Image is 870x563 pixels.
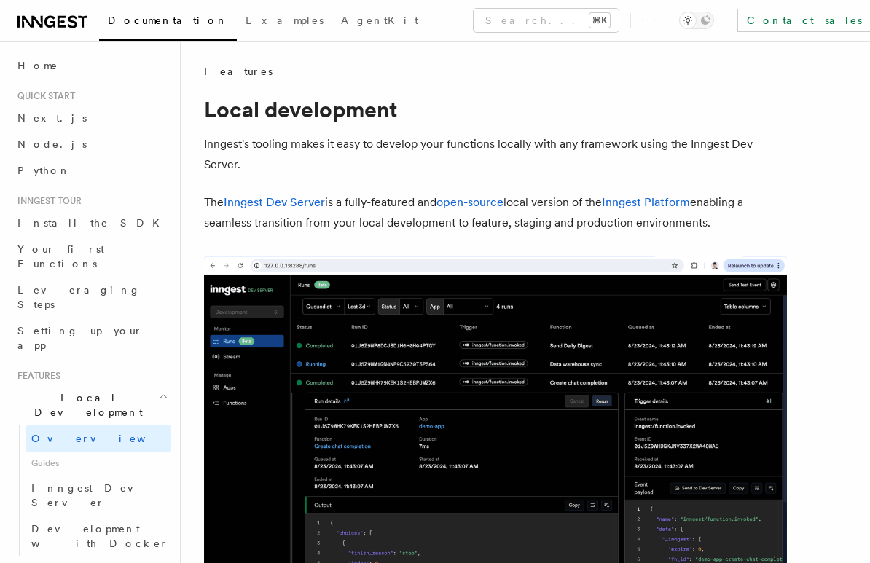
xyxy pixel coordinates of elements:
kbd: ⌘K [589,13,610,28]
a: Inngest Dev Server [26,475,171,516]
p: Inngest's tooling makes it easy to develop your functions locally with any framework using the In... [204,134,787,175]
span: Leveraging Steps [17,284,141,310]
span: Guides [26,452,171,475]
a: Inngest Dev Server [224,195,325,209]
a: Documentation [99,4,237,41]
a: Node.js [12,131,171,157]
a: Install the SDK [12,210,171,236]
span: Features [12,370,60,382]
span: Home [17,58,58,73]
a: Python [12,157,171,184]
span: Features [204,64,273,79]
span: Inngest Dev Server [31,482,156,508]
span: Documentation [108,15,228,26]
span: Overview [31,433,181,444]
span: Setting up your app [17,325,143,351]
a: Setting up your app [12,318,171,358]
a: Inngest Platform [602,195,690,209]
p: The is a fully-featured and local version of the enabling a seamless transition from your local d... [204,192,787,233]
a: Home [12,52,171,79]
span: AgentKit [341,15,418,26]
a: Examples [237,4,332,39]
span: Examples [246,15,324,26]
span: Python [17,165,71,176]
a: Development with Docker [26,516,171,556]
a: Your first Functions [12,236,171,277]
span: Quick start [12,90,75,102]
a: open-source [436,195,503,209]
span: Development with Docker [31,523,168,549]
a: Next.js [12,105,171,131]
h1: Local development [204,96,787,122]
span: Install the SDK [17,217,168,229]
span: Local Development [12,390,159,420]
span: Your first Functions [17,243,104,269]
a: Leveraging Steps [12,277,171,318]
button: Toggle dark mode [679,12,714,29]
button: Search...⌘K [474,9,619,32]
span: Next.js [17,112,87,124]
a: Overview [26,425,171,452]
span: Inngest tour [12,195,82,207]
button: Local Development [12,385,171,425]
a: AgentKit [332,4,427,39]
div: Local Development [12,425,171,556]
span: Node.js [17,138,87,150]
